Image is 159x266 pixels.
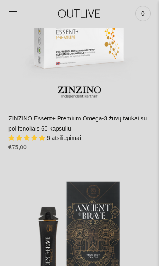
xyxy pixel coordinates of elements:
[47,134,81,141] span: 6 atsiliepimai
[8,144,27,151] span: €75,00
[8,115,147,132] a: ZINZINO Essent+ Premium Omega-3 žuvų taukai su polifenoliais 60 kapsulių
[8,134,47,141] span: 5.00 stars
[48,5,112,22] img: OUTLIVE
[135,4,151,23] a: 0
[137,8,149,20] span: 0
